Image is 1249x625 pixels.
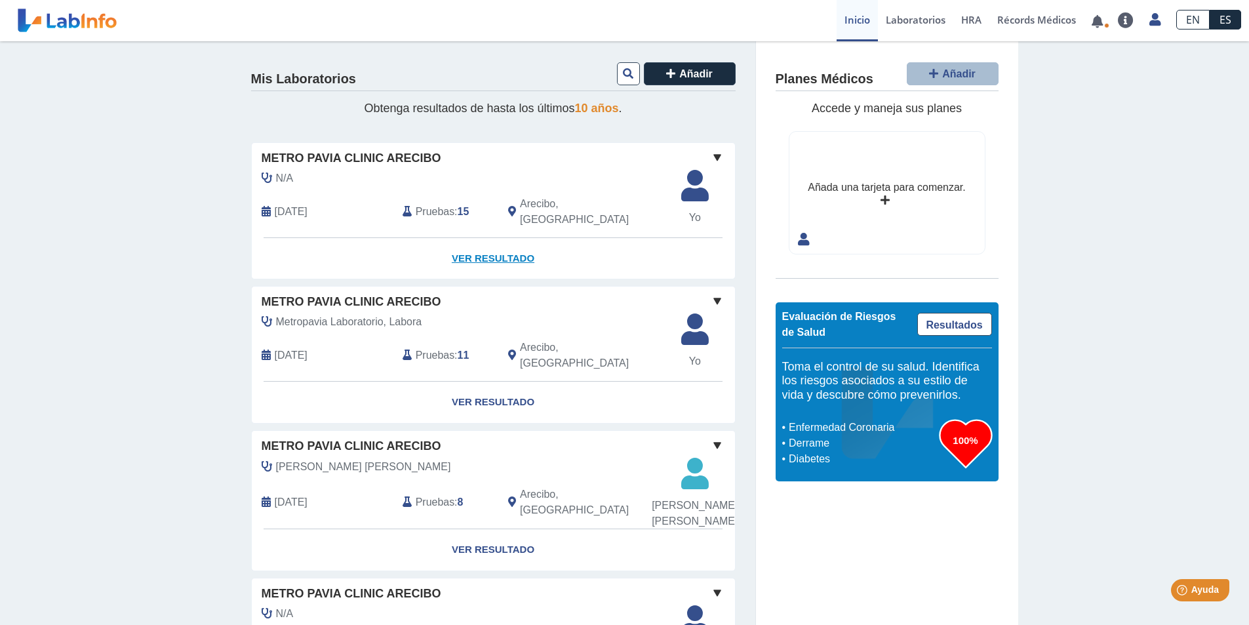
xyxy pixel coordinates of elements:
span: Metro Pavia Clinic Arecibo [262,437,441,455]
span: Metropavia Laboratorio, Labora [276,314,422,330]
span: Añadir [679,68,713,79]
span: N/A [276,606,294,622]
li: Derrame [785,435,940,451]
button: Añadir [644,62,736,85]
span: Arecibo, PR [520,196,665,228]
span: HRA [961,13,981,26]
b: 11 [458,350,469,361]
iframe: Help widget launcher [1132,574,1235,611]
div: : [393,196,498,228]
span: Metro Pavia Clinic Arecibo [262,293,441,311]
b: 8 [458,496,464,508]
span: 2024-01-25 [275,494,307,510]
span: [PERSON_NAME] [PERSON_NAME] [652,498,738,529]
h4: Mis Laboratorios [251,71,356,87]
h5: Toma el control de su salud. Identifica los riesgos asociados a su estilo de vida y descubre cómo... [782,360,992,403]
a: Ver Resultado [252,238,735,279]
span: N/A [276,171,294,186]
a: Resultados [917,313,992,336]
span: Yo [673,210,717,226]
div: : [393,486,498,519]
li: Diabetes [785,451,940,467]
h4: Planes Médicos [776,71,873,87]
span: Pruebas [416,494,454,510]
span: Añadir [942,68,976,79]
span: Yo [673,353,717,369]
a: ES [1210,10,1241,30]
span: Pruebas [416,204,454,220]
span: Arecibo, PR [520,340,665,371]
span: Arecibo, PR [520,487,665,518]
span: Evaluación de Riesgos de Salud [782,311,896,338]
span: Metro Pavia Clinic Arecibo [262,150,441,167]
span: Accede y maneja sus planes [812,102,962,115]
a: EN [1176,10,1210,30]
span: Obtenga resultados de hasta los últimos . [364,102,622,115]
li: Enfermedad Coronaria [785,420,940,435]
h3: 100% [940,432,992,449]
div: Añada una tarjeta para comenzar. [808,180,965,195]
button: Añadir [907,62,999,85]
span: 2025-09-13 [275,204,307,220]
span: Metro Pavia Clinic Arecibo [262,585,441,603]
span: 2025-07-18 [275,348,307,363]
a: Ver Resultado [252,382,735,423]
span: Pruebas [416,348,454,363]
b: 15 [458,206,469,217]
span: 10 años [575,102,619,115]
a: Ver Resultado [252,529,735,571]
span: Morales Maldonado, Manuel [276,459,451,475]
div: : [393,340,498,371]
